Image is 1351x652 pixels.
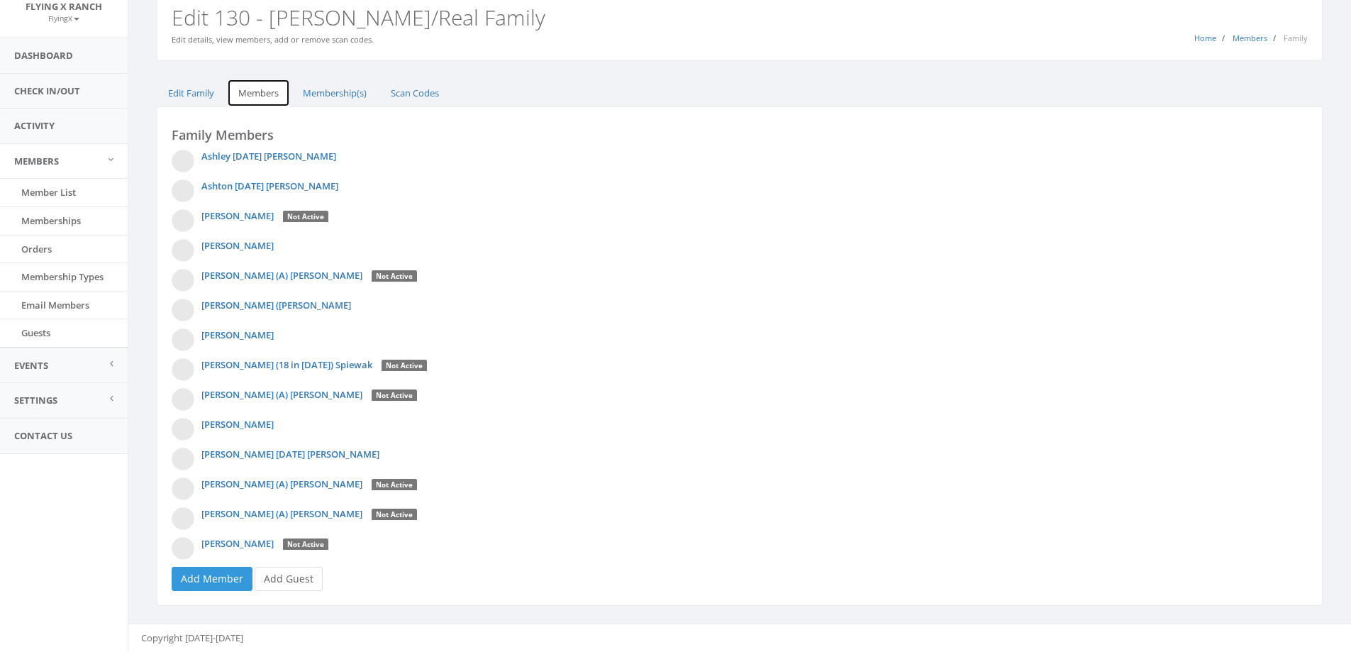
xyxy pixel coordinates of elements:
[382,360,427,372] div: Not Active
[201,179,338,192] a: Ashton [DATE] [PERSON_NAME]
[291,79,378,108] a: Membership(s)
[201,507,362,520] a: [PERSON_NAME] (A) [PERSON_NAME]
[172,299,194,321] img: Photo
[172,150,194,172] img: Photo
[255,567,323,591] a: Add Guest
[172,34,374,45] small: Edit details, view members, add or remove scan codes.
[201,388,362,401] a: [PERSON_NAME] (A) [PERSON_NAME]
[201,448,379,460] a: [PERSON_NAME] [DATE] [PERSON_NAME]
[172,269,194,292] img: Photo
[201,150,336,162] a: Ashley [DATE] [PERSON_NAME]
[172,477,194,500] img: Photo
[48,11,79,24] a: FlyingX
[1233,33,1267,43] a: Members
[201,209,274,222] a: [PERSON_NAME]
[201,537,274,550] a: [PERSON_NAME]
[372,389,417,402] div: Not Active
[14,429,72,442] span: Contact Us
[201,358,372,371] a: [PERSON_NAME] (18 in [DATE]) Spiewak
[227,79,290,108] a: Members
[172,179,194,202] img: Photo
[157,79,226,108] a: Edit Family
[372,270,417,283] div: Not Active
[21,299,89,311] span: Email Members
[172,128,1308,143] h4: Family Members
[201,299,351,311] a: [PERSON_NAME] ([PERSON_NAME]
[201,328,274,341] a: [PERSON_NAME]
[14,155,59,167] span: Members
[1284,33,1308,43] span: Family
[172,388,194,411] img: Photo
[379,79,450,108] a: Scan Codes
[372,509,417,521] div: Not Active
[1194,33,1216,43] a: Home
[201,239,274,252] a: [PERSON_NAME]
[14,394,57,407] span: Settings
[283,538,328,551] div: Not Active
[172,328,194,351] img: Photo
[172,448,194,470] img: Photo
[172,537,194,560] img: Photo
[172,358,194,381] img: Photo
[172,6,1308,29] h2: Edit 130 - [PERSON_NAME]/Real Family
[372,479,417,492] div: Not Active
[201,477,362,490] a: [PERSON_NAME] (A) [PERSON_NAME]
[283,211,328,223] div: Not Active
[172,418,194,441] img: Photo
[201,418,274,431] a: [PERSON_NAME]
[172,507,194,530] img: Photo
[14,359,48,372] span: Events
[172,567,252,591] a: Add Member
[201,269,362,282] a: [PERSON_NAME] (A) [PERSON_NAME]
[172,239,194,262] img: Photo
[172,209,194,232] img: Photo
[128,624,1351,652] footer: Copyright [DATE]-[DATE]
[48,13,79,23] small: FlyingX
